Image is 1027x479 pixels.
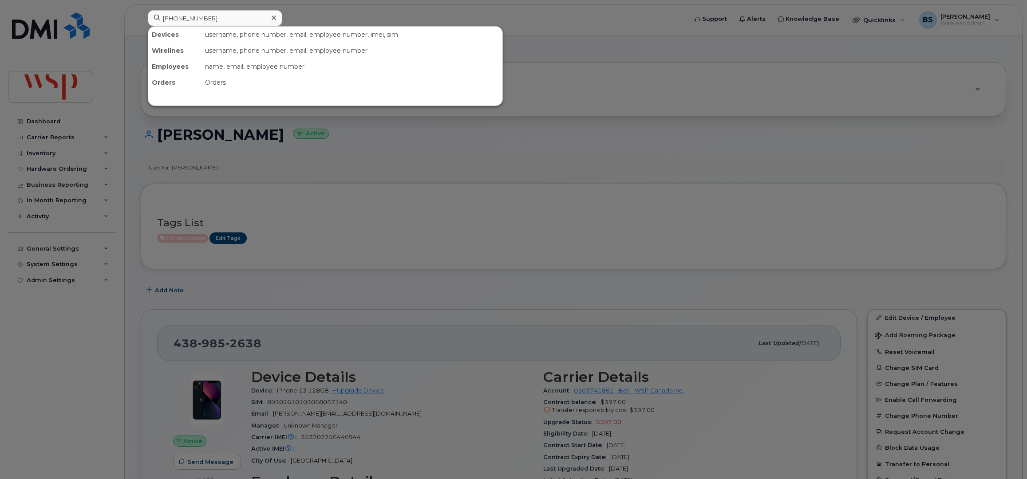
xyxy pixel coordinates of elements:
[201,59,502,75] div: name, email, employee number
[148,27,201,43] div: Devices
[201,43,502,59] div: username, phone number, email, employee number
[148,75,201,90] div: Orders
[201,75,502,90] div: Orders
[201,27,502,43] div: username, phone number, email, employee number, imei, sim
[148,59,201,75] div: Employees
[148,43,201,59] div: Wirelines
